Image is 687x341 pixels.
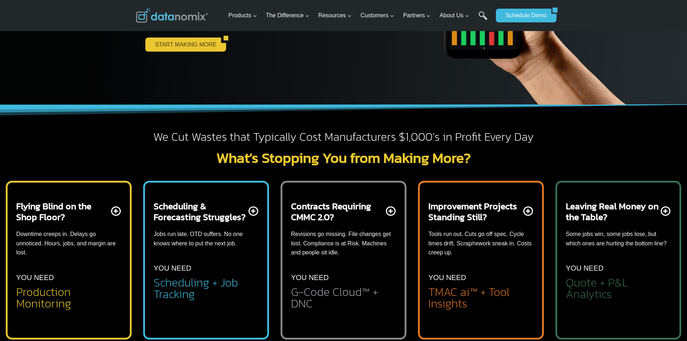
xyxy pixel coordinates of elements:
[361,11,394,20] span: Customers
[428,201,522,222] h2: Improvement Projects Standing Still?
[291,229,396,257] p: Revisions go missing. File changes get lost. Compliance is at Risk. Machines and people sit idle.
[98,161,122,166] a: Privacy Policy
[566,201,659,222] h2: Leaving Real Money on the Table?
[154,201,247,222] h2: Scheduling & Forecasting Struggles?
[154,277,259,300] h2: Scheduling + Job Tracking
[318,11,352,20] span: Resources
[566,262,603,274] p: YOU NEED
[136,130,551,145] h2: We Cut Wastes that Typically Cost Manufacturers $1,000’s in Profit Every Day
[145,38,221,51] a: START MAKING MORE
[403,11,431,20] span: Partners
[428,272,466,283] p: YOU NEED
[291,286,396,309] h2: G-Code Cloud™ + DNC
[81,161,92,166] a: Terms
[291,201,384,222] h2: Contracts Requiring CMMC 2.0?
[154,229,259,248] p: Jobs run late. OTD suffers. No one knows where to put the next job.
[228,11,257,20] span: Products
[428,229,533,257] p: Tools run out. Cuts go off spec. Cycle times drift. Scrap/rework sneak in. Costs creep up.
[4,213,119,337] iframe: Popup CTA
[136,8,208,23] img: Datanomix
[162,89,190,96] span: State/Region
[428,286,533,309] h2: TMAC ai™ + Tool Insights
[225,4,492,27] nav: Primary Navigation
[496,9,551,22] a: Schedule Demo
[291,272,329,283] p: YOU NEED
[162,30,195,36] span: Phone number
[16,201,110,222] h2: Flying Blind on the Shop Floor?
[154,262,191,274] p: YOU NEED
[136,150,551,165] h2: What’s Stopping You from Making More?
[566,229,671,248] p: Some jobs win, some jobs lose, but which ones are hurting the bottom line?
[566,277,671,300] h2: Quote + P&L Analytics
[479,11,488,27] a: Search
[266,11,309,20] span: The Difference
[162,0,185,7] span: Last Name
[440,11,469,20] span: About Us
